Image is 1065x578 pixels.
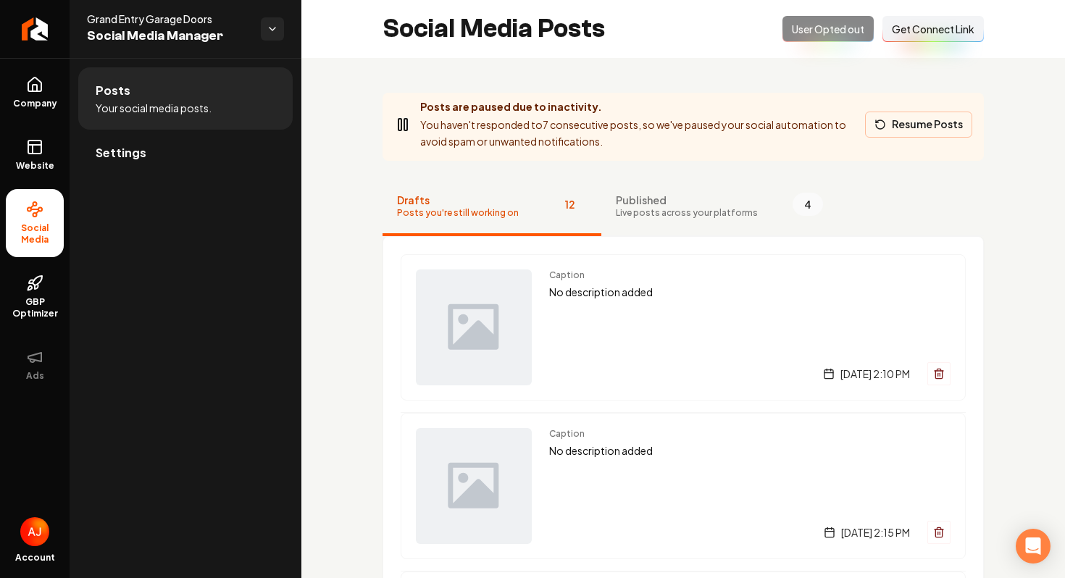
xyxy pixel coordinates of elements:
[6,64,64,121] a: Company
[420,117,853,150] p: You haven't responded to 7 consecutive posts, so we've paused your social automation to avoid spa...
[616,207,758,219] span: Live posts across your platforms
[6,222,64,246] span: Social Media
[383,178,601,236] button: DraftsPosts you're still working on12
[549,428,951,440] span: Caption
[96,144,146,162] span: Settings
[78,130,293,176] a: Settings
[840,367,910,381] span: [DATE] 2:10 PM
[416,269,532,385] img: Post preview
[20,370,50,382] span: Ads
[15,552,55,564] span: Account
[549,443,951,459] p: No description added
[841,525,910,540] span: [DATE] 2:15 PM
[10,160,60,172] span: Website
[401,412,966,559] a: Post previewCaptionNo description added[DATE] 2:15 PM
[549,284,951,301] p: No description added
[397,207,519,219] span: Posts you're still working on
[401,254,966,401] a: Post previewCaptionNo description added[DATE] 2:10 PM
[20,517,49,546] img: Austin Jellison
[383,178,984,236] nav: Tabs
[1016,529,1051,564] div: Open Intercom Messenger
[96,101,212,115] span: Your social media posts.
[6,127,64,183] a: Website
[6,337,64,393] button: Ads
[420,100,602,113] strong: Posts are paused due to inactivity.
[616,193,758,207] span: Published
[601,178,838,236] button: PublishedLive posts across your platforms4
[549,269,951,281] span: Caption
[6,296,64,319] span: GBP Optimizer
[793,193,823,216] span: 4
[397,193,519,207] span: Drafts
[416,428,532,544] img: Post preview
[882,16,984,42] button: Get Connect Link
[7,98,63,109] span: Company
[554,193,587,216] span: 12
[22,17,49,41] img: Rebolt Logo
[383,14,605,43] h2: Social Media Posts
[87,12,249,26] span: Grand Entry Garage Doors
[892,22,974,36] span: Get Connect Link
[96,82,130,99] span: Posts
[87,26,249,46] span: Social Media Manager
[865,112,972,138] button: Resume Posts
[6,263,64,331] a: GBP Optimizer
[20,517,49,546] button: Open user button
